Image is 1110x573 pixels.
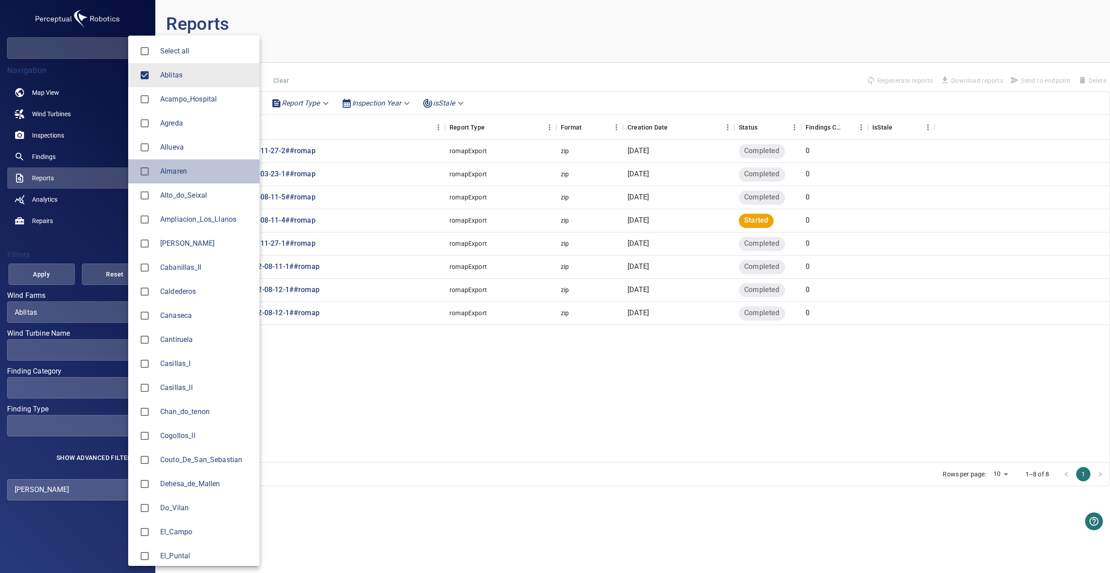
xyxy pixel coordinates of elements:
[160,479,252,489] span: Dehesa_de_Mallen
[135,402,154,421] span: Chan_do_tenon
[160,46,252,57] span: Select all
[160,190,252,201] span: Alto_do_Seixal
[135,378,154,397] span: Casillas_II
[160,334,252,345] span: Cantiruela
[160,142,252,153] div: Wind Farms Allueva
[135,162,154,181] span: Almaren
[160,118,252,129] div: Wind Farms Agreda
[160,479,252,489] div: Wind Farms Dehesa_de_Mallen
[160,118,252,129] span: Agreda
[135,547,154,565] span: El_Puntal
[135,306,154,325] span: Canaseca
[160,551,252,561] div: Wind Farms El_Puntal
[160,166,252,177] span: Almaren
[160,190,252,201] div: Wind Farms Alto_do_Seixal
[160,455,252,465] span: Couto_De_San_Sebastian
[160,334,252,345] div: Wind Farms Cantiruela
[135,138,154,157] span: Allueva
[135,475,154,493] span: Dehesa_de_Mallen
[160,214,252,225] div: Wind Farms Ampliacion_Los_Llanos
[135,427,154,445] span: Cogollos_II
[135,282,154,301] span: Caldederos
[160,382,252,393] span: Casillas_II
[160,142,252,153] span: Allueva
[160,431,252,441] span: Cogollos_II
[135,451,154,469] span: Couto_De_San_Sebastian
[160,527,252,537] span: El_Campo
[135,258,154,277] span: Cabanillas_II
[135,330,154,349] span: Cantiruela
[135,210,154,229] span: Ampliacion_Los_Llanos
[160,286,252,297] span: Caldederos
[160,431,252,441] div: Wind Farms Cogollos_II
[135,523,154,541] span: El_Campo
[160,503,252,513] span: Do_Vilan
[160,238,252,249] span: [PERSON_NAME]
[160,551,252,561] span: El_Puntal
[160,70,252,81] div: Wind Farms Ablitas
[160,70,252,81] span: Ablitas
[160,262,252,273] span: Cabanillas_II
[160,406,252,417] span: Chan_do_tenon
[160,527,252,537] div: Wind Farms El_Campo
[160,166,252,177] div: Wind Farms Almaren
[160,94,252,105] div: Wind Farms Acampo_Hospital
[160,214,252,225] span: Ampliacion_Los_Llanos
[160,262,252,273] div: Wind Farms Cabanillas_II
[135,234,154,253] span: Belmonte
[135,114,154,133] span: Agreda
[135,66,154,85] span: Ablitas
[135,354,154,373] span: Casillas_I
[160,455,252,465] div: Wind Farms Couto_De_San_Sebastian
[160,94,252,105] span: Acampo_Hospital
[135,499,154,517] span: Do_Vilan
[135,90,154,109] span: Acampo_Hospital
[160,358,252,369] div: Wind Farms Casillas_I
[160,406,252,417] div: Wind Farms Chan_do_tenon
[160,503,252,513] div: Wind Farms Do_Vilan
[160,286,252,297] div: Wind Farms Caldederos
[160,382,252,393] div: Wind Farms Casillas_II
[160,358,252,369] span: Casillas_I
[160,310,252,321] span: Canaseca
[135,186,154,205] span: Alto_do_Seixal
[160,310,252,321] div: Wind Farms Canaseca
[160,238,252,249] div: Wind Farms Belmonte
